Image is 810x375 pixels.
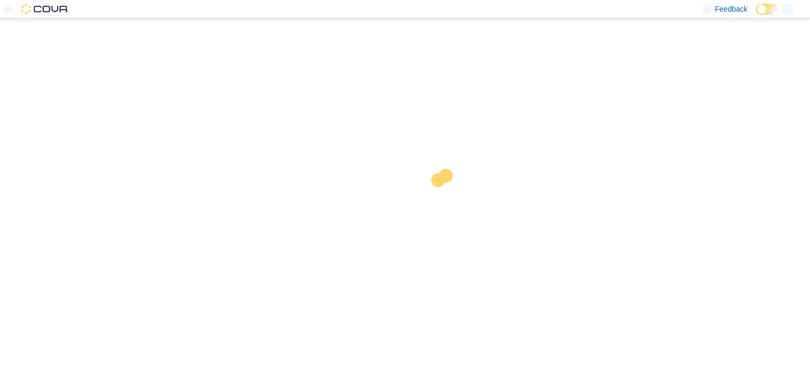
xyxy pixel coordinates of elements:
[756,4,778,15] input: Dark Mode
[21,4,69,14] img: Cova
[405,161,485,240] img: cova-loader
[715,4,747,14] span: Feedback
